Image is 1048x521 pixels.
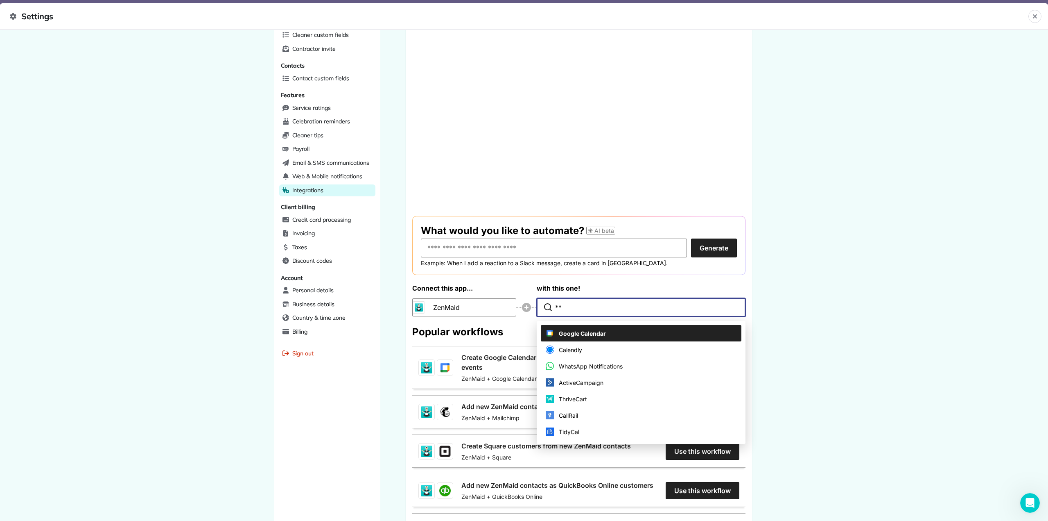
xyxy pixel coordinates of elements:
[13,127,128,143] div: Let me know if it works after setting this up!
[279,143,375,155] a: Payroll
[281,203,315,211] span: Client billing
[13,220,128,260] div: It might take time to sync. It usually propagates within a few minutes to 4 hours, but in some ra...
[13,107,30,114] b: Type:
[29,175,157,209] div: Thank you, is this supposed to work immediately after setting up or does it take time to sync?
[292,216,351,224] span: Credit card processing
[292,349,314,357] span: Sign out
[279,171,375,183] a: Web & Mobile notifications
[279,43,375,55] a: Contractor invite
[52,268,59,275] button: Start recording
[13,99,48,105] b: Hostname:
[292,172,362,180] span: Web & Mobile notifications
[279,157,375,169] a: Email & SMS communications
[292,74,349,82] span: Contact custom fields
[7,175,157,216] div: Amber says…
[292,45,336,53] span: Contractor invite
[281,91,305,99] span: Features
[292,243,307,251] span: Taxes
[279,284,375,297] a: Personal details
[7,215,157,280] div: Jorge says…
[279,184,375,197] a: Integrations
[292,229,315,237] span: Invoicing
[13,98,128,123] div: CNAME
[292,31,349,39] span: Cleaner custom fields
[292,186,324,194] span: Integrations
[144,3,158,18] div: Close
[40,10,56,18] p: Active
[279,241,375,254] a: Taxes
[281,274,303,282] span: Account
[13,148,128,156] div: Thank you,
[40,4,93,10] h1: [PERSON_NAME]
[23,5,36,18] img: Profile image for Jorge
[279,29,375,41] a: Cleaner custom fields
[1028,10,1041,23] button: Close
[39,268,45,275] button: Gif picker
[48,99,93,106] code: [DOMAIN_NAME]
[5,3,21,19] button: go back
[279,326,375,338] a: Billing
[279,298,375,311] a: Business details
[292,314,346,322] span: Country & time zone
[279,228,375,240] a: Invoicing
[13,115,33,122] b: Value:
[292,145,310,153] span: Payroll
[279,214,375,226] a: Credit card processing
[33,115,79,123] code: [DOMAIN_NAME]
[292,328,308,336] span: Billing
[128,3,144,19] button: Home
[26,268,32,275] button: Emoji picker
[279,312,375,324] a: Country & time zone
[140,265,154,278] button: Send a message…
[292,117,350,125] span: Celebration reminders
[13,268,19,275] button: Upload attachment
[279,255,375,267] a: Discount codes
[279,73,375,85] a: Contact custom fields
[13,86,52,93] b: Return-Path
[292,159,369,167] span: Email & SMS communications
[292,300,334,308] span: Business details
[279,130,375,142] a: Cleaner tips
[10,10,1028,23] span: Settings
[292,131,324,139] span: Cleaner tips
[292,104,331,112] span: Service ratings
[13,155,128,164] div: [PERSON_NAME]
[36,180,151,204] div: Thank you, is this supposed to work immediately after setting up or does it take time to sync?
[281,62,305,69] span: Contacts
[1020,493,1040,513] iframe: Intercom live chat
[7,215,134,265] div: It might take time to sync. It usually propagates within a few minutes to 4 hours, but in some ra...
[7,251,157,265] textarea: Message…
[292,257,332,265] span: Discount codes
[279,116,375,128] a: Celebration reminders
[292,286,334,294] span: Personal details
[279,102,375,114] a: Service ratings
[279,348,375,360] a: Sign out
